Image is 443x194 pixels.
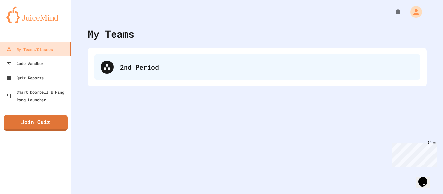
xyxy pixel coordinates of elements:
[6,60,44,67] div: Code Sandbox
[88,27,134,41] div: My Teams
[6,45,53,53] div: My Teams/Classes
[4,115,68,131] a: Join Quiz
[3,3,45,41] div: Chat with us now!Close
[6,88,69,104] div: Smart Doorbell & Ping Pong Launcher
[6,6,65,23] img: logo-orange.svg
[120,62,414,72] div: 2nd Period
[382,6,403,17] div: My Notifications
[389,140,437,167] iframe: chat widget
[416,168,437,188] iframe: chat widget
[403,5,424,19] div: My Account
[94,54,420,80] div: 2nd Period
[6,74,44,82] div: Quiz Reports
